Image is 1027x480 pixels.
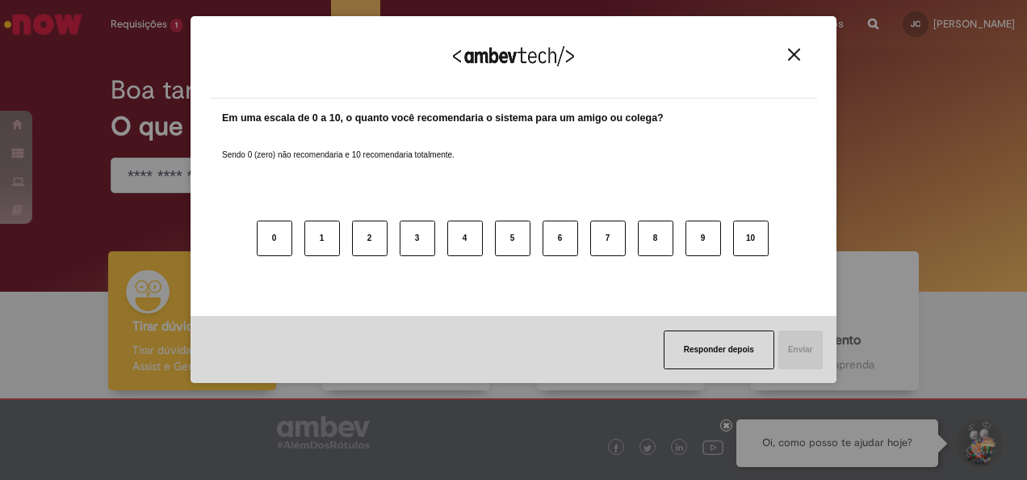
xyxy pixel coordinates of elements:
[733,221,769,256] button: 10
[590,221,626,256] button: 7
[685,221,721,256] button: 9
[352,221,388,256] button: 2
[543,221,578,256] button: 6
[783,48,805,61] button: Close
[222,130,455,161] label: Sendo 0 (zero) não recomendaria e 10 recomendaria totalmente.
[257,221,292,256] button: 0
[453,46,574,66] img: Logo Ambevtech
[788,48,800,61] img: Close
[495,221,530,256] button: 5
[664,331,774,369] button: Responder depois
[222,111,664,126] label: Em uma escala de 0 a 10, o quanto você recomendaria o sistema para um amigo ou colega?
[400,221,435,256] button: 3
[447,221,483,256] button: 4
[304,221,340,256] button: 1
[638,221,673,256] button: 8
